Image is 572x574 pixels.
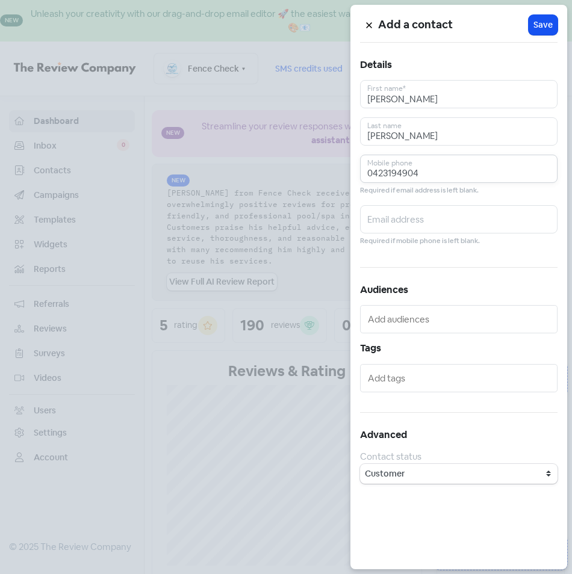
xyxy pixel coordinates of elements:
input: Add audiences [368,310,553,329]
h5: Add a contact [378,16,529,33]
input: First name [360,80,558,108]
input: Add tags [368,369,553,387]
small: Required if mobile phone is left blank. [360,236,480,247]
span: Save [533,19,553,31]
input: Last name [360,117,558,146]
div: Contact status [360,450,558,464]
input: Email address [360,205,558,233]
h5: Details [360,57,558,73]
h5: Advanced [360,427,558,443]
small: Required if email address is left blank. [360,185,479,196]
h5: Audiences [360,282,558,298]
h5: Tags [360,340,558,357]
input: Mobile phone [360,155,558,183]
button: Save [529,15,558,35]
